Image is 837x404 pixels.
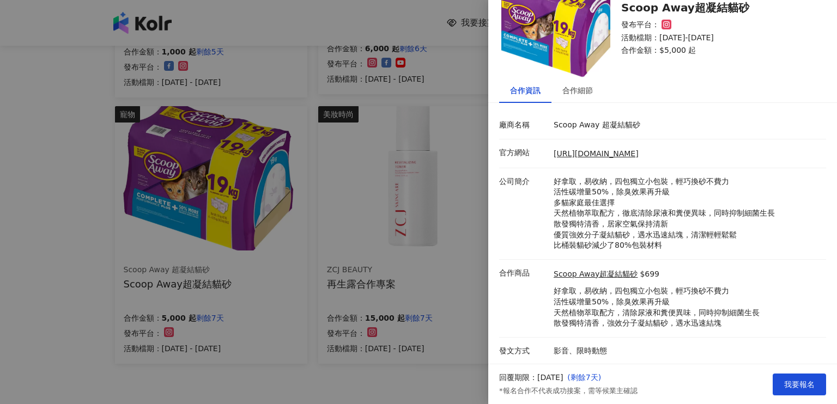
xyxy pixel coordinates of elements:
p: 好拿取，易收納，四包獨立小包裝，輕巧換砂不費力​ 活性碳增量50%，除臭效果再升級​ 多貓家庭最佳選擇 天然植物萃取配方，徹底清除尿液和糞便異味，同時抑制細菌生長 散發獨特清香，居家空氣保持清新... [554,176,821,251]
p: 回覆期限：[DATE] [499,372,563,383]
p: 好拿取，易收納，四包獨立小包裝，輕巧換砂不費力​ 活性碳增量50%，除臭效果再升級​ 天然植物萃取配方，清除尿液和糞便異味，同時抑制細菌生長 散發獨特清香，強效分子凝結貓砂，遇水迅速結塊 [554,286,760,328]
a: Scoop Away超凝結貓砂 [554,269,638,280]
p: ( 剩餘7天 ) [567,372,637,383]
a: [URL][DOMAIN_NAME] [554,149,639,158]
p: 廠商名稱 [499,120,548,131]
p: $699 [640,269,659,280]
div: Scoop Away超凝結貓砂 [621,2,813,14]
p: 公司簡介 [499,176,548,187]
p: 合作金額： $5,000 起 [621,45,813,56]
p: 發文方式 [499,346,548,357]
button: 我要報名 [773,374,826,395]
p: Scoop Away 超凝結貓砂 [554,120,821,131]
p: 影音、限時動態 [554,346,821,357]
p: 合作商品 [499,268,548,279]
p: 發布平台： [621,20,659,30]
p: *報名合作不代表成功接案，需等候業主確認 [499,386,638,396]
span: 我要報名 [784,380,815,389]
div: 合作細節 [562,84,593,96]
div: 合作資訊 [510,84,541,96]
p: 活動檔期：[DATE]-[DATE] [621,33,813,44]
p: 官方網站 [499,148,548,158]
